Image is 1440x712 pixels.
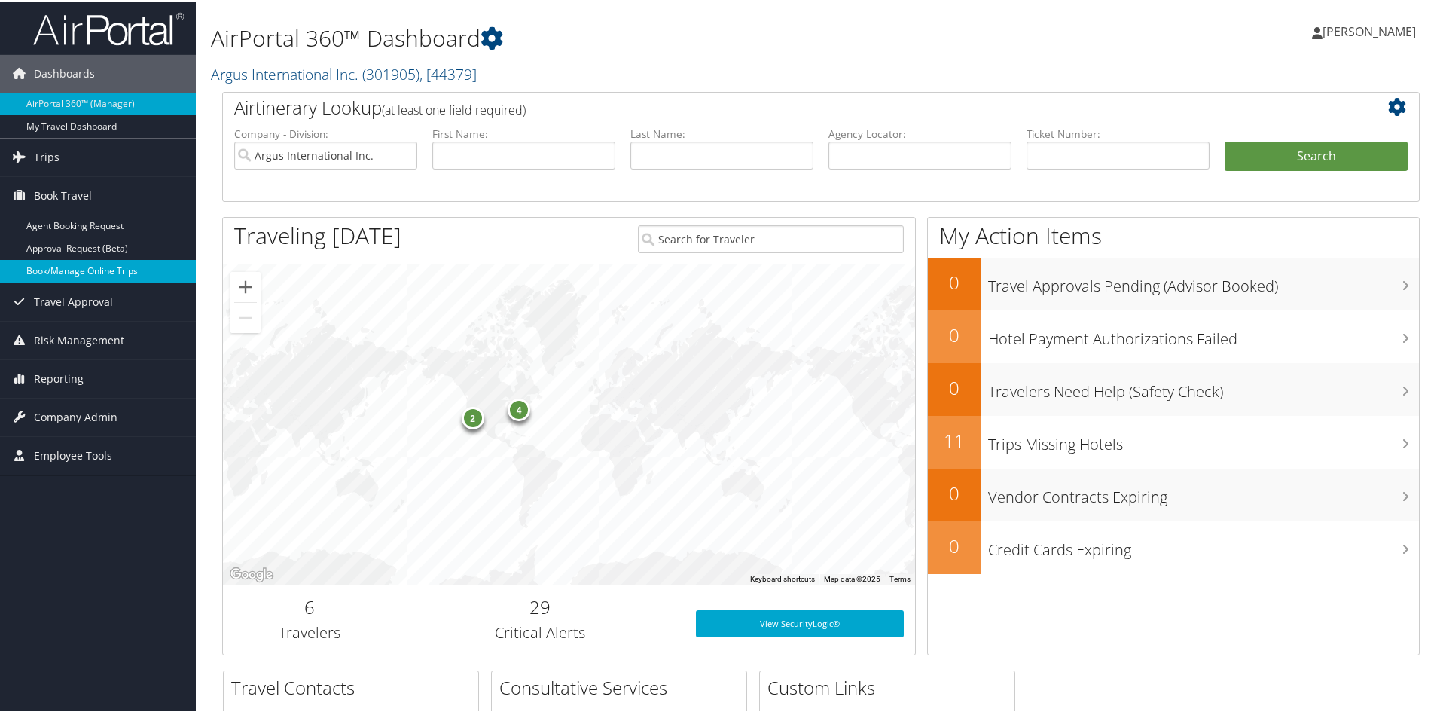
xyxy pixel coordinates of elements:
span: Risk Management [34,320,124,358]
a: Terms (opens in new tab) [889,573,911,582]
a: 0Travel Approvals Pending (Advisor Booked) [928,256,1419,309]
a: Argus International Inc. [211,63,477,83]
a: 0Vendor Contracts Expiring [928,467,1419,520]
a: View SecurityLogic® [696,609,904,636]
button: Search [1225,140,1408,170]
h1: My Action Items [928,218,1419,250]
button: Keyboard shortcuts [750,573,815,583]
span: Company Admin [34,397,117,435]
a: 0Hotel Payment Authorizations Failed [928,309,1419,362]
label: Ticket Number: [1027,125,1210,140]
h3: Travelers Need Help (Safety Check) [988,372,1419,401]
span: Reporting [34,359,84,396]
div: 2 [461,405,484,427]
span: Dashboards [34,53,95,91]
span: [PERSON_NAME] [1323,22,1416,38]
a: [PERSON_NAME] [1312,8,1431,53]
span: Map data ©2025 [824,573,880,582]
h1: AirPortal 360™ Dashboard [211,21,1024,53]
label: Agency Locator: [828,125,1011,140]
span: Employee Tools [34,435,112,473]
a: 11Trips Missing Hotels [928,414,1419,467]
a: Open this area in Google Maps (opens a new window) [227,564,276,583]
h2: Travel Contacts [231,674,478,699]
span: Book Travel [34,176,92,213]
label: Company - Division: [234,125,417,140]
h3: Credit Cards Expiring [988,530,1419,559]
img: Google [227,564,276,583]
span: Trips [34,137,59,175]
h2: Airtinerary Lookup [234,93,1308,119]
div: 4 [508,397,530,420]
span: (at least one field required) [382,100,526,117]
input: Search for Traveler [638,224,904,252]
h3: Hotel Payment Authorizations Failed [988,319,1419,348]
h2: 11 [928,426,981,452]
span: ( 301905 ) [362,63,419,83]
a: 0Credit Cards Expiring [928,520,1419,573]
h2: 0 [928,479,981,505]
h2: 0 [928,268,981,294]
span: , [ 44379 ] [419,63,477,83]
h3: Vendor Contracts Expiring [988,478,1419,506]
h3: Travelers [234,621,385,642]
h2: Custom Links [767,674,1014,699]
img: airportal-logo.png [33,10,184,45]
h2: 0 [928,321,981,347]
h3: Critical Alerts [407,621,673,642]
h2: Consultative Services [499,674,746,699]
button: Zoom in [230,270,261,301]
h2: 29 [407,593,673,619]
label: Last Name: [630,125,813,140]
h3: Trips Missing Hotels [988,425,1419,454]
span: Travel Approval [34,282,113,319]
h2: 0 [928,532,981,558]
h2: 6 [234,593,385,619]
h2: 0 [928,374,981,399]
label: First Name: [432,125,615,140]
a: 0Travelers Need Help (Safety Check) [928,362,1419,414]
h1: Traveling [DATE] [234,218,401,250]
button: Zoom out [230,301,261,332]
h3: Travel Approvals Pending (Advisor Booked) [988,267,1419,295]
